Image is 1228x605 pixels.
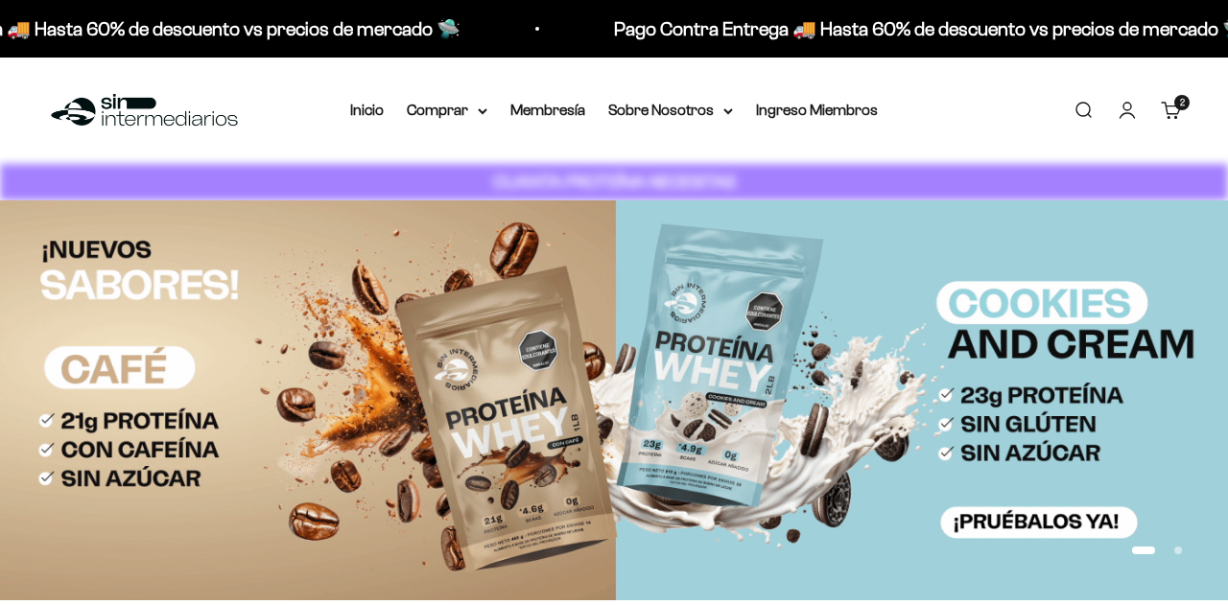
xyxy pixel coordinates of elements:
span: 2 [1180,98,1185,107]
summary: Sobre Nosotros [608,98,733,123]
strong: CUANTA PROTEÍNA NECESITAS [493,172,736,192]
a: Ingreso Miembros [756,102,878,118]
summary: Comprar [407,98,487,123]
a: Membresía [510,102,585,118]
a: Inicio [350,102,384,118]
